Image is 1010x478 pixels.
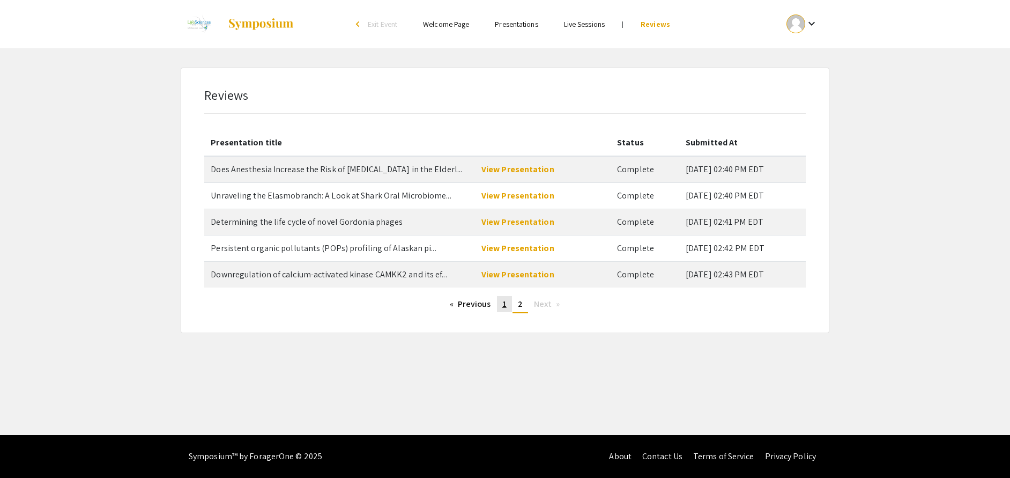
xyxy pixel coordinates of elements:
td: [DATE] 02:42 PM EDT [679,235,806,261]
span: Determining the life cycle of novel Gordonia phages [211,216,403,227]
a: Contact Us [642,451,682,462]
span: Persistent organic pollutants (POPs) profiling of Alaskan pink salmon [211,242,436,254]
a: Live Sessions [564,19,605,29]
a: View Presentation [481,242,554,254]
td: Complete [611,182,679,209]
span: 2 [518,298,523,310]
iframe: Chat [8,430,46,470]
a: View Presentation [481,164,554,175]
td: [DATE] 02:43 PM EDT [679,261,806,288]
th: Status [611,130,679,156]
td: Complete [611,156,679,183]
a: Welcome Page [423,19,469,29]
td: Complete [611,261,679,288]
span: Does Anesthesia Increase the Risk of Dementia in the Elderly? [211,164,462,175]
img: Symposium by ForagerOne [227,18,294,31]
mat-icon: Expand account dropdown [805,17,818,30]
li: | [618,19,628,29]
span: Downregulation of calcium-activated kinase CAMKK2 and its effector proteins transferrin and trans... [211,269,447,280]
a: View Presentation [481,269,554,280]
a: View Presentation [481,216,554,227]
a: Terms of Service [693,451,754,462]
a: Previous page [444,296,496,312]
a: Reviews [641,19,670,29]
td: [DATE] 02:40 PM EDT [679,156,806,183]
img: 2025 Life Sciences South Florida STEM Undergraduate Symposium [181,11,217,38]
ul: Pagination [212,296,797,313]
a: Presentations [495,19,538,29]
a: About [609,451,632,462]
td: [DATE] 02:41 PM EDT [679,209,806,235]
a: View Presentation [481,190,554,201]
a: 2025 Life Sciences South Florida STEM Undergraduate Symposium [181,11,294,38]
span: 1 [502,298,507,310]
th: Submitted At [679,130,806,156]
div: Symposium™ by ForagerOne © 2025 [189,435,322,478]
span: Next [534,298,552,310]
div: arrow_back_ios [356,21,362,27]
span: Exit Event [368,19,397,29]
td: Complete [611,209,679,235]
span: Reviews [204,86,248,104]
td: Complete [611,235,679,261]
button: Expand account dropdown [775,12,829,36]
span: Unraveling the Elasmobranch: A Look at Shark Oral Microbiomes in South Florida [211,190,451,201]
a: Privacy Policy [765,451,816,462]
th: Presentation title [204,130,475,156]
td: [DATE] 02:40 PM EDT [679,182,806,209]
